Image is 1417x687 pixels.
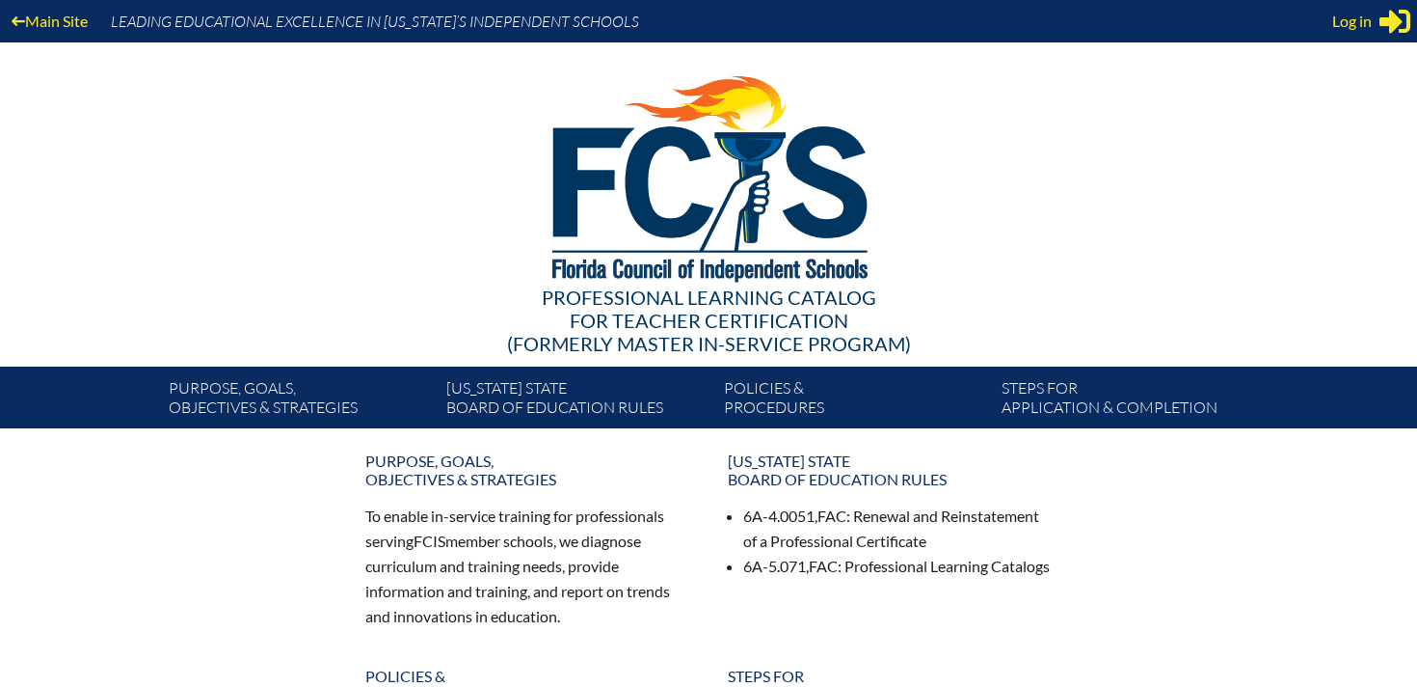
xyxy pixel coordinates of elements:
[354,444,701,496] a: Purpose, goals,objectives & strategies
[414,532,445,550] span: FCIS
[994,374,1271,428] a: Steps forapplication & completion
[510,42,908,306] img: FCISlogo221.eps
[817,507,846,525] span: FAC
[153,286,1264,355] div: Professional Learning Catalog (formerly Master In-service Program)
[365,504,689,628] p: To enable in-service training for professionals serving member schools, we diagnose curriculum an...
[1332,10,1372,33] span: Log in
[809,557,838,575] span: FAC
[716,444,1063,496] a: [US_STATE] StateBoard of Education rules
[439,374,716,428] a: [US_STATE] StateBoard of Education rules
[4,8,95,34] a: Main Site
[743,554,1052,579] li: 6A-5.071, : Professional Learning Catalogs
[161,374,439,428] a: Purpose, goals,objectives & strategies
[743,504,1052,554] li: 6A-4.0051, : Renewal and Reinstatement of a Professional Certificate
[716,374,994,428] a: Policies &Procedures
[570,309,848,332] span: for Teacher Certification
[1379,6,1410,37] svg: Sign in or register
